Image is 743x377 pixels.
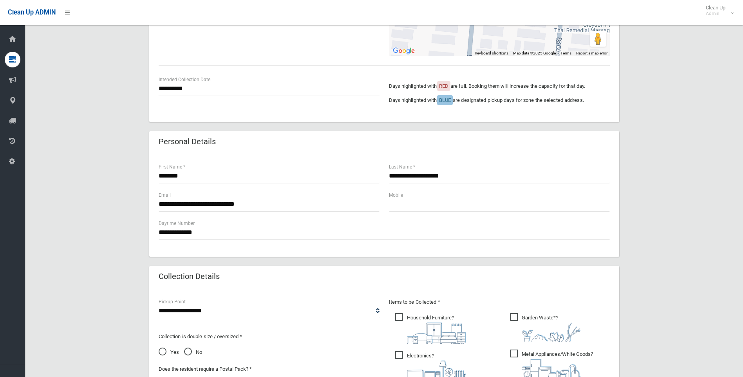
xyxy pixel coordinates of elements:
[590,31,606,47] button: Drag Pegman onto the map to open Street View
[576,51,607,55] a: Report a map error
[475,51,508,56] button: Keyboard shortcuts
[395,313,466,344] span: Household Furniture
[522,315,580,342] i: ?
[389,297,610,307] p: Items to be Collected *
[391,46,417,56] a: Open this area in Google Maps (opens a new window)
[439,97,451,103] span: BLUE
[560,51,571,55] a: Terms (opens in new tab)
[149,269,229,284] header: Collection Details
[389,96,610,105] p: Days highlighted with are designated pickup days for zone the selected address.
[706,11,725,16] small: Admin
[510,313,580,342] span: Garden Waste*
[439,83,448,89] span: RED
[513,51,556,55] span: Map data ©2025 Google
[389,82,610,91] p: Days highlighted with are full. Booking them will increase the capacity for that day.
[149,134,225,149] header: Personal Details
[522,323,580,342] img: 4fd8a5c772b2c999c83690221e5242e0.png
[8,9,56,16] span: Clean Up ADMIN
[391,46,417,56] img: Google
[407,315,466,344] i: ?
[407,323,466,344] img: aa9efdbe659d29b613fca23ba79d85cb.png
[159,364,252,374] label: Does the resident require a Postal Pack? *
[159,332,380,341] p: Collection is double size / oversized *
[702,5,733,16] span: Clean Up
[159,348,179,357] span: Yes
[184,348,202,357] span: No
